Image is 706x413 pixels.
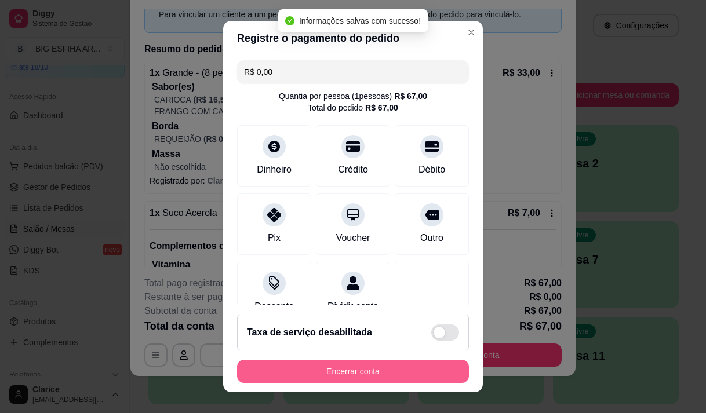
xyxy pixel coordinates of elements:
span: Informações salvas com sucesso! [299,16,421,25]
div: Outro [420,231,443,245]
button: Close [462,23,481,42]
div: Débito [418,163,445,177]
span: check-circle [285,16,294,25]
div: R$ 67,00 [365,102,398,114]
div: Voucher [336,231,370,245]
div: Pix [268,231,281,245]
div: Dinheiro [257,163,292,177]
div: Dividir conta [327,299,379,313]
header: Registre o pagamento do pedido [223,21,483,56]
button: Encerrar conta [237,360,469,383]
div: Desconto [254,299,294,313]
h2: Taxa de serviço desabilitada [247,326,372,339]
div: Quantia por pessoa ( 1 pessoas) [279,90,427,102]
div: Crédito [338,163,368,177]
input: Ex.: hambúrguer de cordeiro [244,60,462,83]
div: Total do pedido [308,102,398,114]
div: R$ 67,00 [394,90,427,102]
